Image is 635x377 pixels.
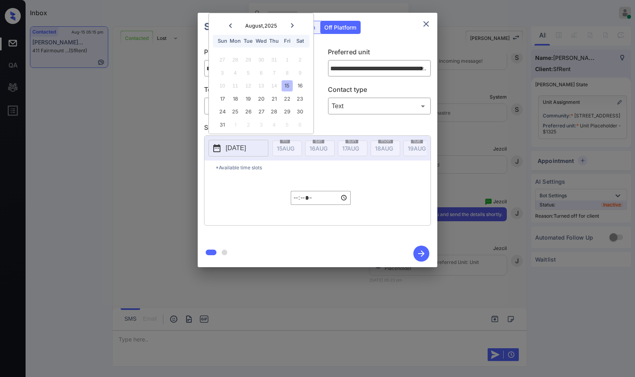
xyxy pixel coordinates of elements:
[282,36,292,46] div: Fri
[295,36,306,46] div: Sat
[282,67,292,78] div: Not available Friday, August 8th, 2025
[243,106,254,117] div: Choose Tuesday, August 26th, 2025
[226,143,246,153] p: [DATE]
[243,54,254,65] div: Not available Tuesday, July 29th, 2025
[256,54,266,65] div: Not available Wednesday, July 30th, 2025
[282,93,292,104] div: Choose Friday, August 22nd, 2025
[208,140,268,157] button: [DATE]
[217,119,228,130] div: Choose Sunday, August 31st, 2025
[269,119,280,130] div: Choose Thursday, September 4th, 2025
[282,119,292,130] div: Choose Friday, September 5th, 2025
[204,47,308,60] p: Preferred community
[282,80,292,91] div: Choose Friday, August 15th, 2025
[230,36,240,46] div: Mon
[291,175,351,221] div: off-platform-time-select
[256,67,266,78] div: Not available Wednesday, August 6th, 2025
[217,80,228,91] div: Not available Sunday, August 10th, 2025
[328,47,431,60] p: Preferred unit
[295,80,306,91] div: Choose Saturday, August 16th, 2025
[282,54,292,65] div: Not available Friday, August 1st, 2025
[269,106,280,117] div: Choose Thursday, August 28th, 2025
[206,99,306,113] div: In Person
[295,67,306,78] div: Not available Saturday, August 9th, 2025
[256,36,266,46] div: Wed
[256,106,266,117] div: Choose Wednesday, August 27th, 2025
[217,54,228,65] div: Not available Sunday, July 27th, 2025
[243,36,254,46] div: Tue
[330,99,429,113] div: Text
[243,119,254,130] div: Choose Tuesday, September 2nd, 2025
[269,67,280,78] div: Not available Thursday, August 7th, 2025
[269,80,280,91] div: Not available Thursday, August 14th, 2025
[211,54,311,131] div: month 2025-08
[320,21,360,34] div: Off Platform
[417,63,428,74] button: Open
[198,13,279,41] h2: Schedule Tour
[295,54,306,65] div: Not available Saturday, August 2nd, 2025
[217,106,228,117] div: Choose Sunday, August 24th, 2025
[269,93,280,104] div: Choose Thursday, August 21st, 2025
[282,106,292,117] div: Choose Friday, August 29th, 2025
[256,93,266,104] div: Choose Wednesday, August 20th, 2025
[204,123,431,135] p: Select slot
[418,16,434,32] button: close
[217,67,228,78] div: Not available Sunday, August 3rd, 2025
[230,93,240,104] div: Choose Monday, August 18th, 2025
[243,93,254,104] div: Choose Tuesday, August 19th, 2025
[230,54,240,65] div: Not available Monday, July 28th, 2025
[295,119,306,130] div: Choose Saturday, September 6th, 2025
[204,85,308,97] p: Tour type
[269,54,280,65] div: Not available Thursday, July 31st, 2025
[230,80,240,91] div: Not available Monday, August 11th, 2025
[269,36,280,46] div: Thu
[243,80,254,91] div: Not available Tuesday, August 12th, 2025
[230,106,240,117] div: Choose Monday, August 25th, 2025
[230,119,240,130] div: Choose Monday, September 1st, 2025
[243,67,254,78] div: Not available Tuesday, August 5th, 2025
[230,67,240,78] div: Not available Monday, August 4th, 2025
[328,85,431,97] p: Contact type
[217,36,228,46] div: Sun
[295,93,306,104] div: Choose Saturday, August 23rd, 2025
[216,161,431,175] p: *Available time slots
[295,106,306,117] div: Choose Saturday, August 30th, 2025
[217,93,228,104] div: Choose Sunday, August 17th, 2025
[256,119,266,130] div: Choose Wednesday, September 3rd, 2025
[256,80,266,91] div: Not available Wednesday, August 13th, 2025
